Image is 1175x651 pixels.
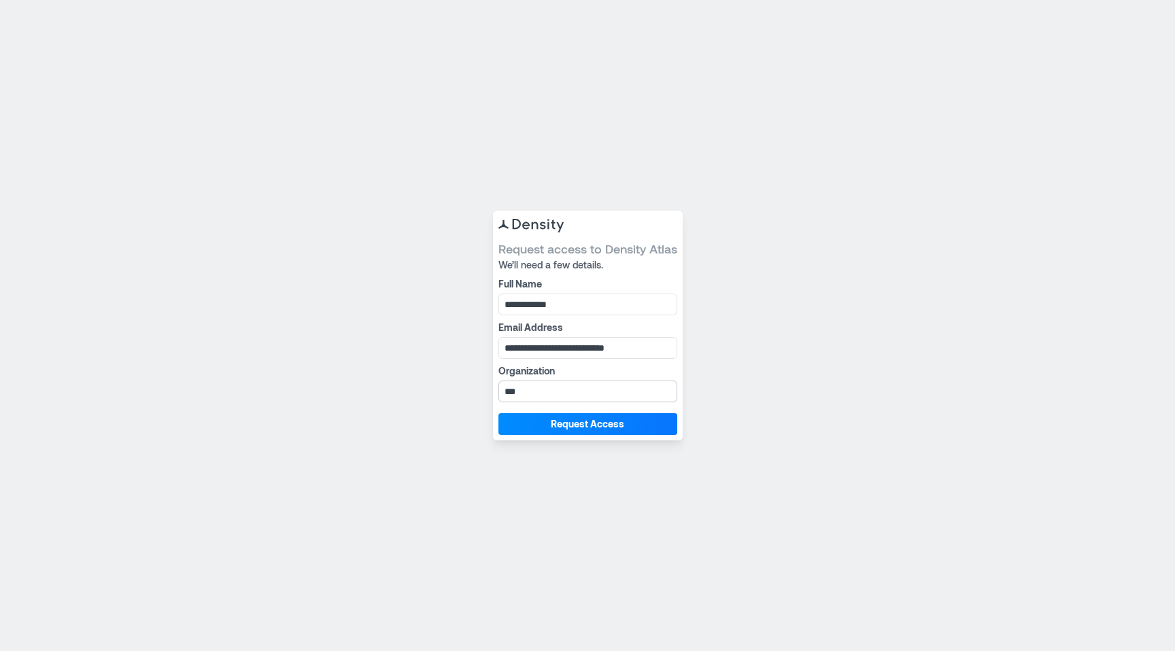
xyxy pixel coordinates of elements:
[498,277,675,291] label: Full Name
[498,413,677,435] button: Request Access
[498,364,675,378] label: Organization
[498,258,677,272] span: We’ll need a few details.
[498,321,675,334] label: Email Address
[498,241,677,257] span: Request access to Density Atlas
[551,417,624,431] span: Request Access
